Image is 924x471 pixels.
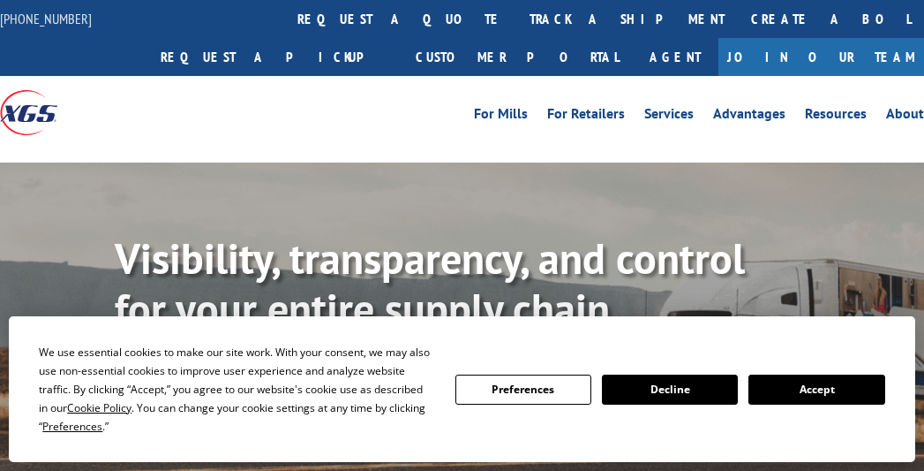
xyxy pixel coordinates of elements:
a: Join Our Team [718,38,924,76]
button: Decline [602,375,738,405]
div: Cookie Consent Prompt [9,316,915,462]
span: Cookie Policy [67,400,131,415]
span: Preferences [42,419,102,434]
a: Services [644,107,694,126]
b: Visibility, transparency, and control for your entire supply chain. [115,231,745,337]
a: About [886,107,924,126]
a: Agent [632,38,718,76]
a: Customer Portal [402,38,632,76]
button: Accept [748,375,884,405]
a: For Retailers [547,107,625,126]
a: Resources [805,107,867,126]
a: For Mills [474,107,528,126]
div: We use essential cookies to make our site work. With your consent, we may also use non-essential ... [39,343,433,436]
button: Preferences [455,375,591,405]
a: Advantages [713,107,785,126]
a: Request a pickup [147,38,402,76]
